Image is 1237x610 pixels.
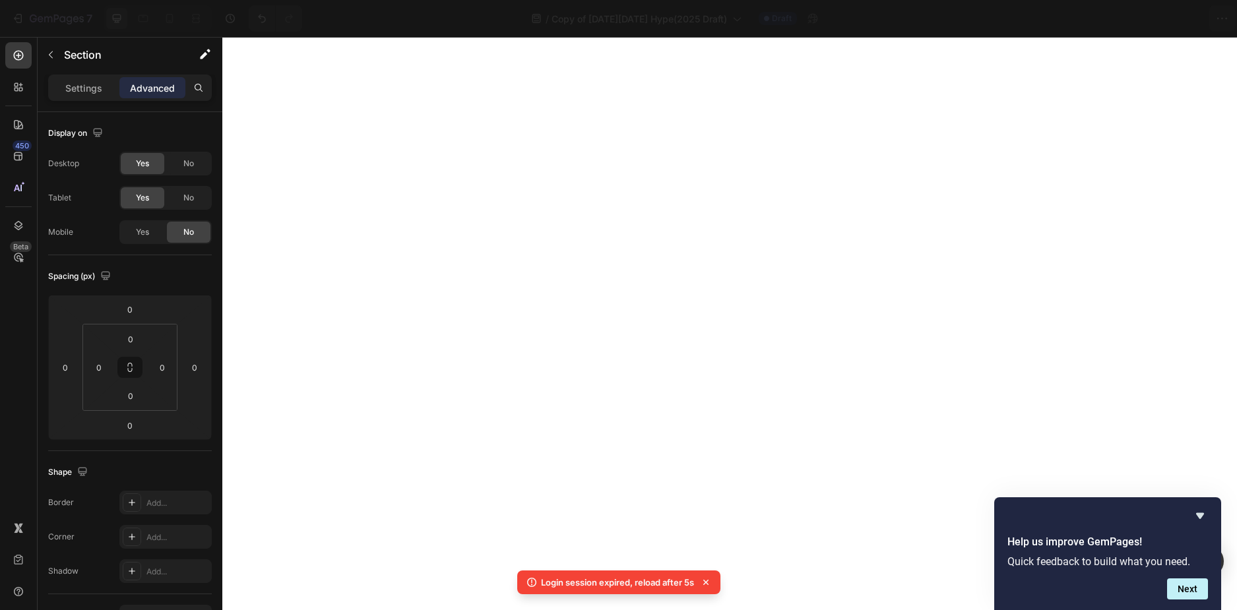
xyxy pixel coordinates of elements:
input: 0 [185,357,205,377]
span: Yes [136,192,149,204]
input: 0 [55,357,75,377]
p: Settings [65,81,102,95]
span: Draft [772,13,792,24]
div: Corner [48,531,75,543]
div: Spacing (px) [48,268,113,286]
p: Quick feedback to build what you need. [1007,555,1208,568]
div: 450 [13,140,32,151]
span: Yes [136,226,149,238]
input: 0px [89,357,109,377]
iframe: Design area [222,37,1237,610]
div: Add... [146,532,208,543]
span: / [546,12,549,26]
button: Publish [1149,5,1205,32]
h2: Help us improve GemPages! [1007,534,1208,550]
input: 0 [117,299,143,319]
div: Shadow [48,565,79,577]
div: Display on [48,125,106,142]
button: Hide survey [1192,508,1208,524]
p: Section [64,47,172,63]
input: 0px [152,357,172,377]
button: 7 [5,5,98,32]
p: Advanced [130,81,175,95]
div: Border [48,497,74,508]
input: 0px [117,386,144,406]
div: Add... [146,497,208,509]
input: 0px [117,329,144,349]
div: Beta [10,241,32,252]
div: Publish [1160,12,1193,26]
div: Undo/Redo [249,5,302,32]
button: Save [1100,5,1144,32]
p: 7 [86,11,92,26]
div: Add... [146,566,208,578]
span: No [183,192,194,204]
span: No [183,158,194,169]
div: Mobile [48,226,73,238]
input: 0 [117,415,143,435]
span: Save [1112,13,1133,24]
div: Help us improve GemPages! [1007,508,1208,599]
p: Login session expired, reload after 5s [541,576,694,589]
div: Tablet [48,192,71,204]
span: Yes [136,158,149,169]
span: Copy of [DATE][DATE] Hype(2025 Draft) [552,12,727,26]
button: Next question [1167,578,1208,599]
div: Shape [48,464,90,481]
span: No [183,226,194,238]
div: Desktop [48,158,79,169]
